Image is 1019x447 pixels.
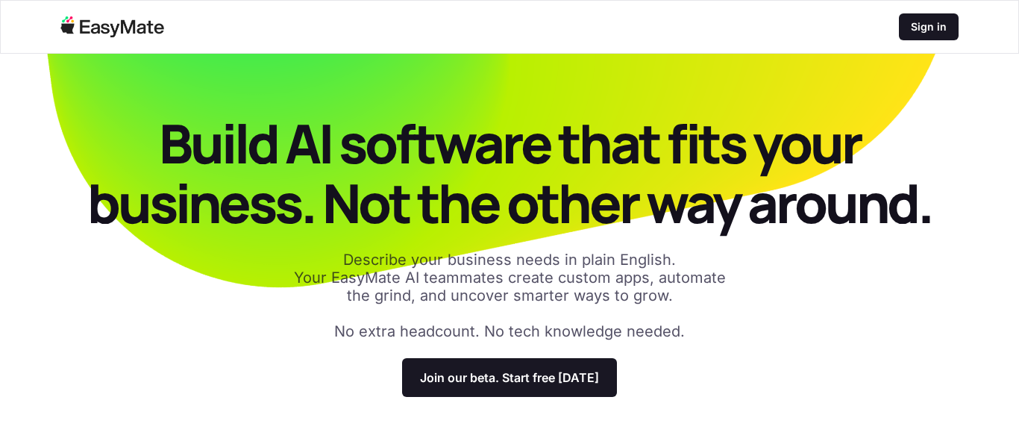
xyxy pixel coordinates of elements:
[420,370,599,385] p: Join our beta. Start free [DATE]
[334,322,685,340] p: No extra headcount. No tech knowledge needed.
[402,358,617,397] a: Join our beta. Start free [DATE]
[60,113,959,233] p: Build AI software that fits your business. Not the other way around.
[911,19,947,34] p: Sign in
[899,13,959,40] a: Sign in
[286,251,733,304] p: Describe your business needs in plain English. Your EasyMate AI teammates create custom apps, aut...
